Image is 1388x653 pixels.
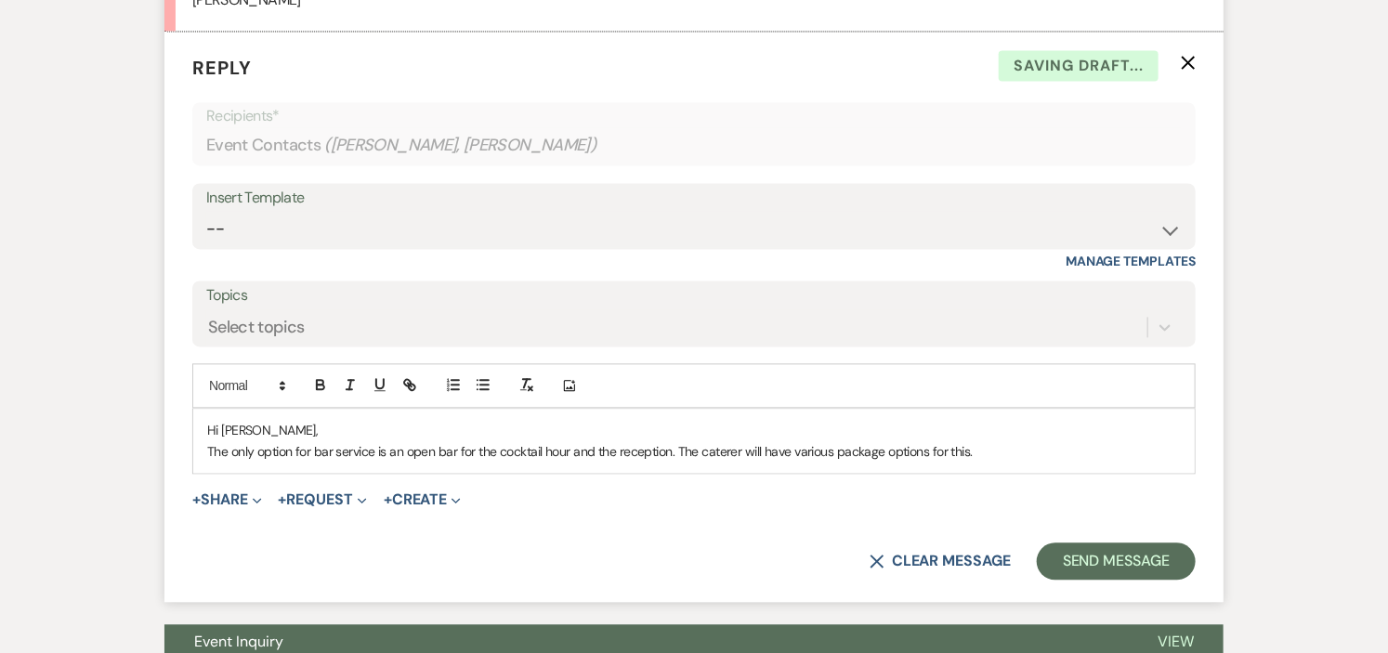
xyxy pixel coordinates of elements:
[208,315,305,340] div: Select topics
[192,492,201,507] span: +
[384,492,461,507] button: Create
[207,441,1181,462] p: The only option for bar service is an open bar for the cocktail hour and the reception. The cater...
[384,492,392,507] span: +
[1066,253,1196,269] a: Manage Templates
[192,56,252,80] span: Reply
[279,492,367,507] button: Request
[206,104,1182,128] p: Recipients*
[1037,542,1196,580] button: Send Message
[206,127,1182,163] div: Event Contacts
[279,492,287,507] span: +
[1158,632,1194,651] span: View
[207,420,1181,440] p: Hi [PERSON_NAME],
[870,554,1011,568] button: Clear message
[206,185,1182,212] div: Insert Template
[192,492,262,507] button: Share
[324,133,597,158] span: ( [PERSON_NAME], [PERSON_NAME] )
[206,282,1182,309] label: Topics
[999,50,1159,82] span: Saving draft...
[194,632,283,651] span: Event Inquiry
